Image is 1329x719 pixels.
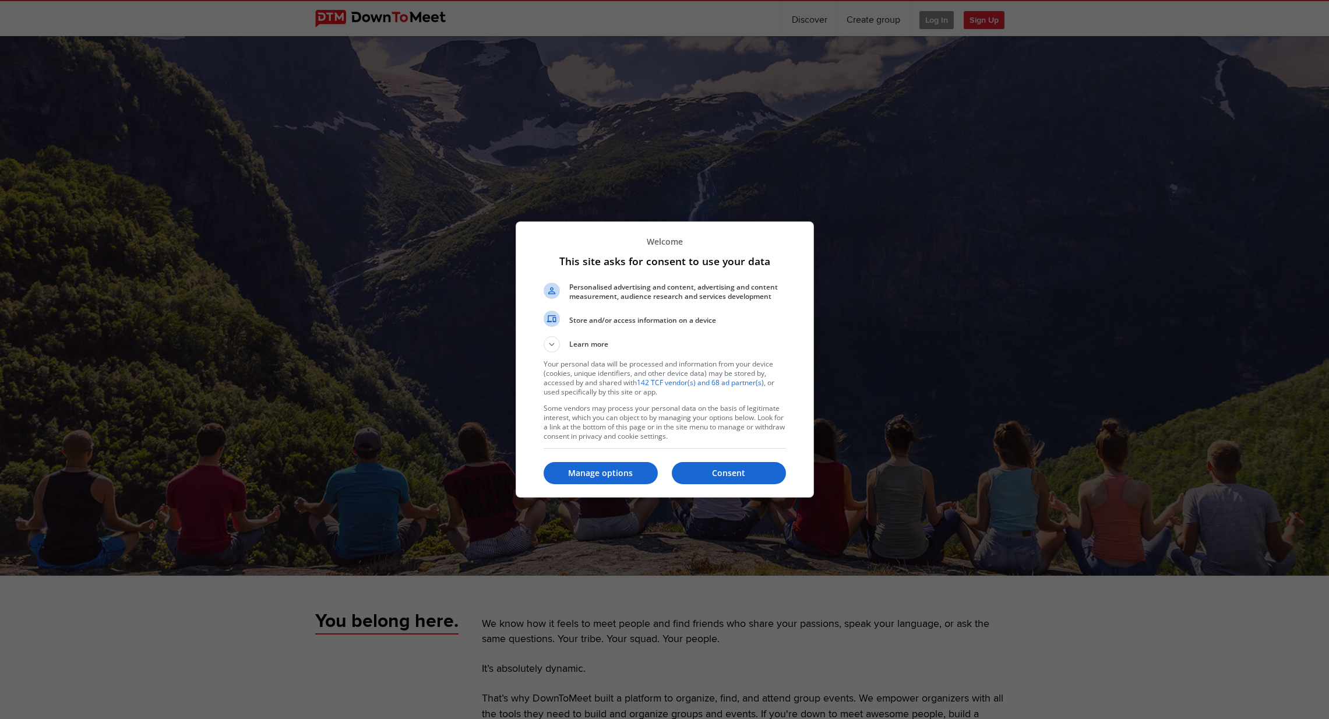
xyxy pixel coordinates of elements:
span: Store and/or access information on a device [569,316,786,325]
h1: This site asks for consent to use your data [544,254,786,268]
button: Manage options [544,462,658,484]
p: Manage options [544,467,658,479]
div: This site asks for consent to use your data [516,221,814,498]
p: Some vendors may process your personal data on the basis of legitimate interest, which you can ob... [544,404,786,441]
span: Personalised advertising and content, advertising and content measurement, audience research and ... [569,283,786,301]
button: Consent [672,462,786,484]
span: Learn more [569,339,608,353]
a: 142 TCF vendor(s) and 68 ad partner(s) [637,378,764,387]
p: Welcome [544,236,786,247]
p: Consent [672,467,786,479]
button: Learn more [544,336,786,353]
p: Your personal data will be processed and information from your device (cookies, unique identifier... [544,360,786,397]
